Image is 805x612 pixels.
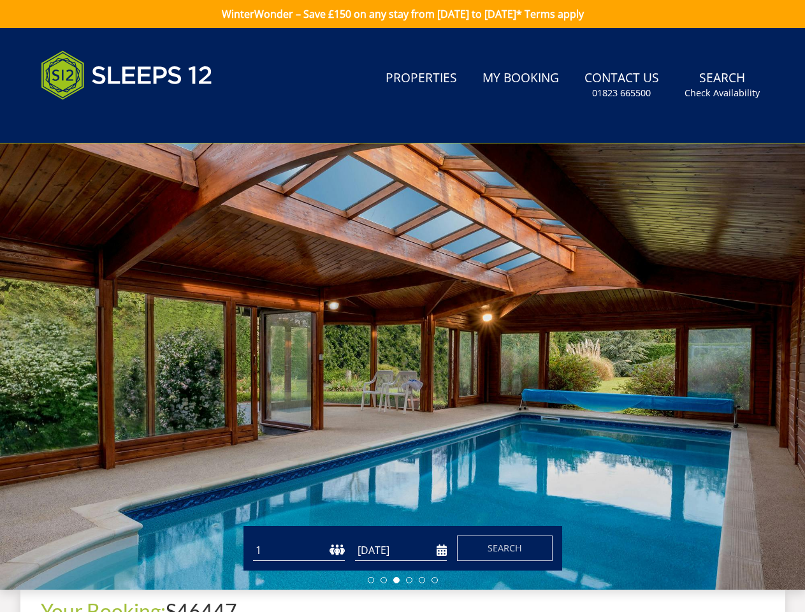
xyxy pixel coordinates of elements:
a: Properties [381,64,462,93]
a: My Booking [477,64,564,93]
small: Check Availability [685,87,760,99]
input: Arrival Date [355,540,447,561]
small: 01823 665500 [592,87,651,99]
img: Sleeps 12 [41,43,213,107]
a: Contact Us01823 665500 [579,64,664,106]
button: Search [457,535,553,561]
a: SearchCheck Availability [679,64,765,106]
iframe: Customer reviews powered by Trustpilot [34,115,168,126]
span: Search [488,542,522,554]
